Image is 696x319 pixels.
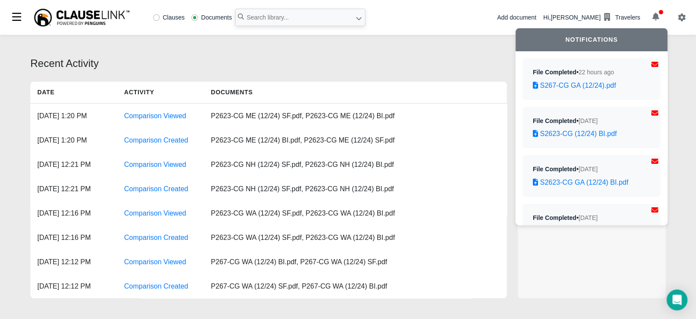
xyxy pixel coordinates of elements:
div: P2623-CG WA (12/24) SF.pdf, P2623-CG WA (12/24) BI.pdf [204,201,402,226]
span: Oct 14, 2025, 10:38 AM [578,69,614,76]
span: Oct 13, 2025, 9:39 AM [578,166,598,173]
div: Hi, [PERSON_NAME] [543,10,640,25]
div: P267-CG WA (12/24) SF.pdf, P267-CG WA (12/24) BI.pdf [204,274,394,299]
div: P2623-CG NH (12/24) SF.pdf, P2623-CG NH (12/24) BI.pdf [204,177,401,201]
div: P2623-CG WA (12/24) SF.pdf, P2623-CG WA (12/24) BI.pdf [204,226,402,250]
a: Comparison Viewed [124,161,186,168]
label: Clauses [153,14,185,20]
div: [DATE] 1:20 PM [30,128,117,153]
a: Comparison Created [124,185,188,193]
div: File Completed • [533,166,598,173]
div: [DATE] 12:21 PM [30,177,117,201]
div: [DATE] 12:16 PM [30,226,117,250]
div: [DATE] 12:12 PM [30,250,117,274]
div: [DATE] 1:20 PM [30,104,117,128]
a: Comparison Viewed [124,258,186,266]
button: Mark as Read [649,107,660,120]
a: Comparison Created [124,234,188,241]
a: S267-CG GA (12/24).pdf [533,81,650,90]
img: ClauseLink [33,8,131,27]
button: Mark as Read [649,58,660,72]
h5: Documents [204,82,378,103]
div: Recent Activity [30,56,666,71]
a: S2623-CG (12/24) BI.pdf [533,130,650,138]
a: S2623-CG GA (12/24) BI.pdf [533,178,650,186]
a: Comparison Viewed [124,112,186,120]
div: P2623-CG ME (12/24) SF.pdf, P2623-CG ME (12/24) BI.pdf [204,104,401,128]
button: Mark as Read [649,156,660,169]
div: Travelers [615,13,640,22]
span: Oct 13, 2025, 9:39 AM [578,117,598,124]
div: [DATE] 12:21 PM [30,153,117,177]
span: Oct 13, 2025, 9:38 AM [578,214,598,221]
div: P267-CG WA (12/24) BI.pdf, P267-CG WA (12/24) SF.pdf [204,250,394,274]
div: [DATE] 12:12 PM [30,274,117,299]
a: Comparison Created [124,282,188,290]
h5: Date [30,82,117,103]
div: Open Intercom Messenger [666,289,687,310]
div: File Completed • [533,117,598,125]
h5: Activity [117,82,204,103]
div: Notifications [515,28,667,51]
button: Mark as Read [649,204,660,217]
a: Comparison Created [124,136,188,144]
a: Comparison Viewed [124,209,186,217]
div: File Completed • [533,69,614,76]
div: Add document [497,13,536,22]
div: P2623-CG NH (12/24) SF.pdf, P2623-CG NH (12/24) BI.pdf [204,153,401,177]
div: [DATE] 12:16 PM [30,201,117,226]
label: Documents [191,14,232,20]
div: File Completed • [533,214,598,222]
input: Search library... [235,9,365,26]
div: P2623-CG ME (12/24) BI.pdf, P2623-CG ME (12/24) SF.pdf [204,128,401,153]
